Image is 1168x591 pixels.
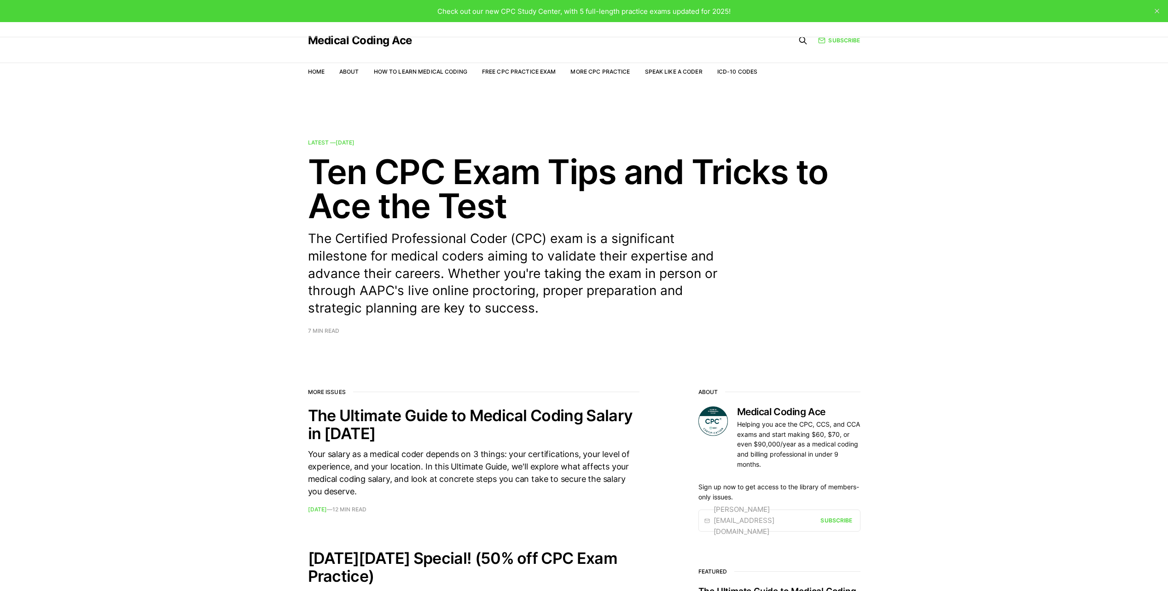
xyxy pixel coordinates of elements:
time: [DATE] [308,506,327,513]
time: [DATE] [336,139,354,146]
a: Subscribe [818,36,860,45]
a: The Ultimate Guide to Medical Coding Salary in [DATE] Your salary as a medical coder depends on 3... [308,406,639,512]
h2: The Ultimate Guide to Medical Coding Salary in [DATE] [308,406,639,442]
a: Medical Coding Ace [308,35,412,46]
img: Medical Coding Ace [698,406,728,436]
h2: More issues [308,389,639,395]
div: Your salary as a medical coder depends on 3 things: your certifications, your level of experience... [308,448,639,498]
p: Sign up now to get access to the library of members-only issues. [698,482,860,502]
a: More CPC Practice [570,68,630,75]
a: Latest —[DATE] Ten CPC Exam Tips and Tricks to Ace the Test The Certified Professional Coder (CPC... [308,140,860,334]
h2: [DATE][DATE] Special! (50% off CPC Exam Practice) [308,549,639,585]
h2: Ten CPC Exam Tips and Tricks to Ace the Test [308,155,860,223]
p: Helping you ace the CPC, CCS, and CCA exams and start making $60, $70, or even $90,000/year as a ... [737,419,860,469]
a: ICD-10 Codes [717,68,757,75]
span: 7 min read [308,328,339,334]
a: Speak Like a Coder [645,68,703,75]
p: The Certified Professional Coder (CPC) exam is a significant milestone for medical coders aiming ... [308,230,732,317]
span: Latest — [308,139,354,146]
div: Subscribe [820,516,852,525]
a: About [339,68,359,75]
iframe: portal-trigger [1018,546,1168,591]
span: 12 min read [332,507,366,512]
a: Home [308,68,325,75]
a: [PERSON_NAME][EMAIL_ADDRESS][DOMAIN_NAME] Subscribe [698,510,860,532]
h2: About [698,389,860,395]
footer: — [308,507,639,512]
a: Free CPC Practice Exam [482,68,556,75]
h3: Medical Coding Ace [737,406,860,417]
span: Check out our new CPC Study Center, with 5 full-length practice exams updated for 2025! [437,7,731,16]
button: close [1150,4,1164,18]
a: How to Learn Medical Coding [374,68,467,75]
div: [PERSON_NAME][EMAIL_ADDRESS][DOMAIN_NAME] [704,504,821,537]
h3: Featured [698,568,860,575]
